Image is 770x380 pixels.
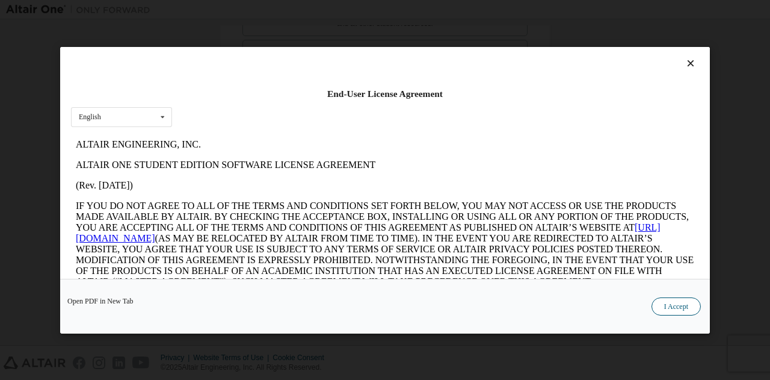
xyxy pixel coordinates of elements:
div: End-User License Agreement [71,88,699,100]
button: I Accept [651,297,701,315]
p: ALTAIR ONE STUDENT EDITION SOFTWARE LICENSE AGREEMENT [5,25,623,36]
p: ALTAIR ENGINEERING, INC. [5,5,623,16]
p: IF YOU DO NOT AGREE TO ALL OF THE TERMS AND CONDITIONS SET FORTH BELOW, YOU MAY NOT ACCESS OR USE... [5,66,623,153]
a: [URL][DOMAIN_NAME] [5,88,590,109]
p: This Altair One Student Edition Software License Agreement (“Agreement”) is between Altair Engine... [5,163,623,206]
div: English [79,113,101,120]
p: (Rev. [DATE]) [5,46,623,57]
a: Open PDF in New Tab [67,297,134,304]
